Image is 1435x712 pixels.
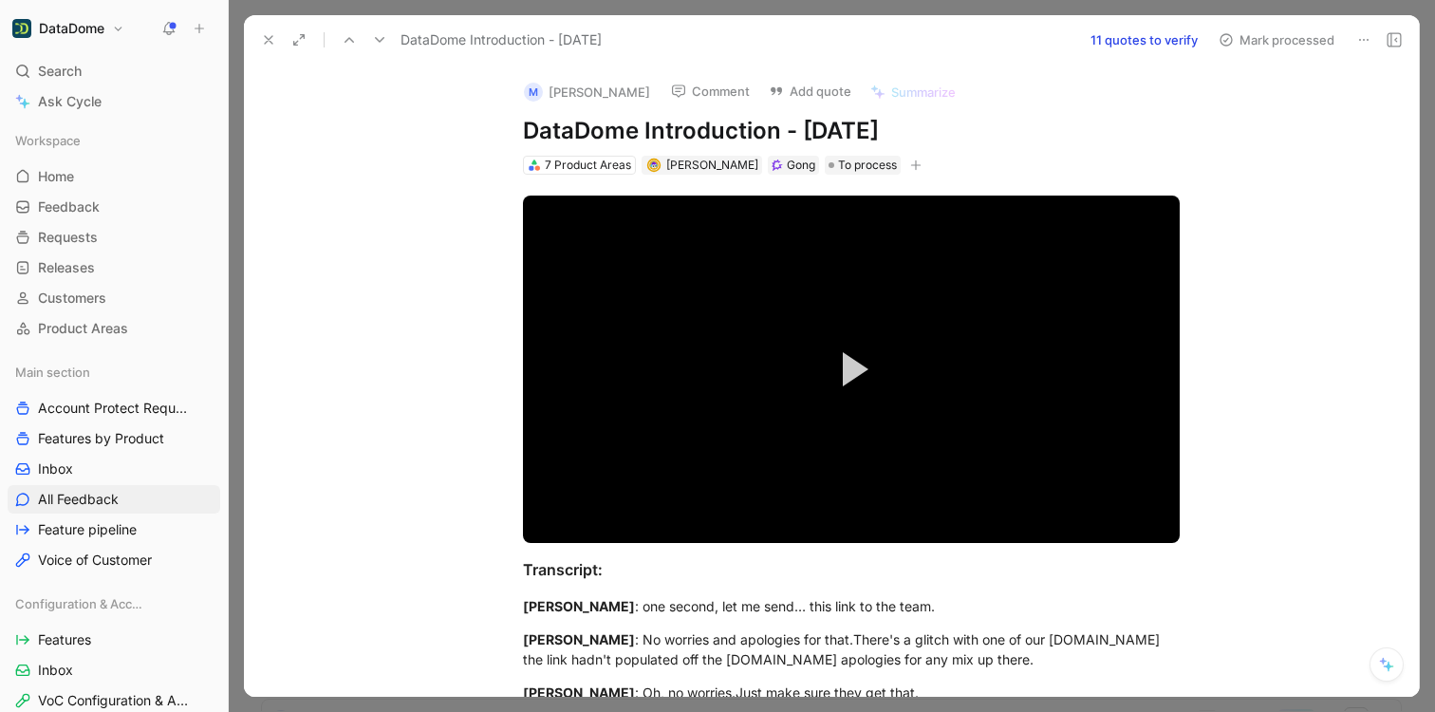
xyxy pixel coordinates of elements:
[38,319,128,338] span: Product Areas
[8,253,220,282] a: Releases
[38,258,95,277] span: Releases
[38,60,82,83] span: Search
[8,284,220,312] a: Customers
[8,314,220,343] a: Product Areas
[666,158,758,172] span: [PERSON_NAME]
[8,515,220,544] a: Feature pipeline
[760,78,860,104] button: Add quote
[38,429,164,448] span: Features by Product
[1210,27,1343,53] button: Mark processed
[39,20,104,37] h1: DataDome
[891,84,956,101] span: Summarize
[523,631,635,647] mark: [PERSON_NAME]
[523,683,1180,703] div: : Oh, no worries.Just make sure they get that.
[648,159,659,170] img: avatar
[545,156,631,175] div: 7 Product Areas
[8,394,220,422] a: Account Protect Requests
[8,15,129,42] button: DataDomeDataDome
[524,83,543,102] div: M
[38,630,91,649] span: Features
[38,520,137,539] span: Feature pipeline
[8,656,220,684] a: Inbox
[838,156,897,175] span: To process
[8,358,220,386] div: Main section
[523,596,1180,616] div: : one second, let me send… this link to the team.
[8,455,220,483] a: Inbox
[8,485,220,514] a: All Feedback
[523,684,635,701] mark: [PERSON_NAME]
[401,28,602,51] span: DataDome Introduction - [DATE]
[8,546,220,574] a: Voice of Customer
[8,358,220,574] div: Main sectionAccount Protect RequestsFeatures by ProductInboxAll FeedbackFeature pipelineVoice of ...
[38,197,100,216] span: Feedback
[38,551,152,570] span: Voice of Customer
[15,594,143,613] span: Configuration & Access
[38,228,98,247] span: Requests
[38,289,106,308] span: Customers
[825,156,901,175] div: To process
[8,193,220,221] a: Feedback
[8,590,220,618] div: Configuration & Access
[8,223,220,252] a: Requests
[15,131,81,150] span: Workspace
[523,629,1180,669] div: : No worries and apologies for that.There's a glitch with one of our [DOMAIN_NAME] the link hadn'...
[515,78,659,106] button: M[PERSON_NAME]
[8,162,220,191] a: Home
[8,626,220,654] a: Features
[38,459,73,478] span: Inbox
[38,661,73,680] span: Inbox
[662,78,758,104] button: Comment
[1082,27,1206,53] button: 11 quotes to verify
[38,399,195,418] span: Account Protect Requests
[862,79,964,105] button: Summarize
[523,196,1180,543] div: Video Player
[787,156,815,175] div: Gong
[8,424,220,453] a: Features by Product
[38,691,196,710] span: VoC Configuration & Access
[15,363,90,382] span: Main section
[523,598,635,614] mark: [PERSON_NAME]
[38,90,102,113] span: Ask Cycle
[809,327,894,412] button: Play Video
[38,167,74,186] span: Home
[12,19,31,38] img: DataDome
[523,558,1180,581] div: Transcript:
[38,490,119,509] span: All Feedback
[8,126,220,155] div: Workspace
[8,57,220,85] div: Search
[523,116,1180,146] h1: DataDome Introduction - [DATE]
[8,87,220,116] a: Ask Cycle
